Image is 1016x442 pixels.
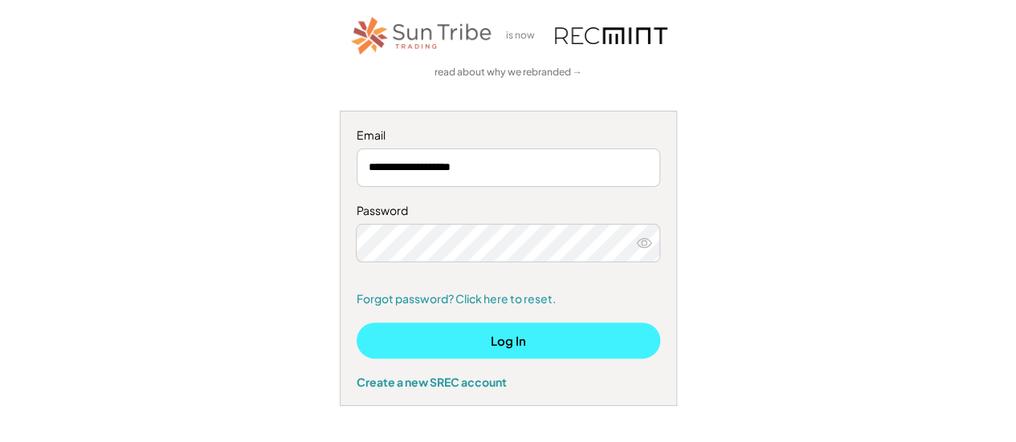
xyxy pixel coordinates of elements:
[357,128,660,144] div: Email
[357,375,660,389] div: Create a new SREC account
[357,322,660,359] button: Log In
[555,27,667,44] img: recmint-logotype%403x.png
[349,14,494,58] img: STT_Horizontal_Logo%2B-%2BColor.png
[502,29,547,43] div: is now
[357,291,660,307] a: Forgot password? Click here to reset.
[357,203,660,219] div: Password
[435,66,582,79] a: read about why we rebranded →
